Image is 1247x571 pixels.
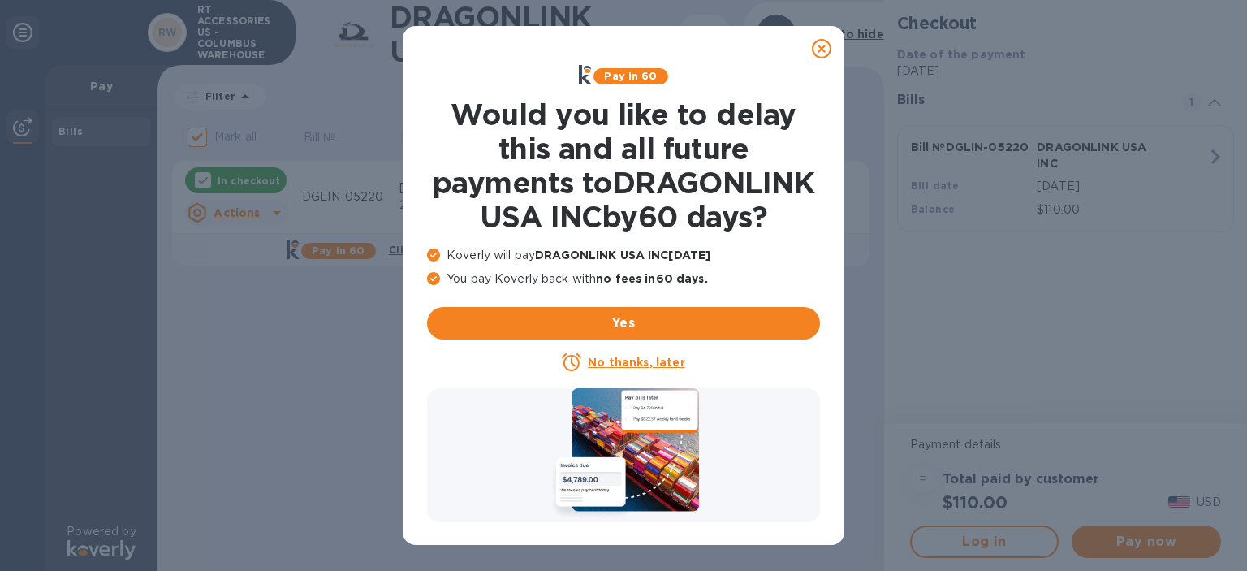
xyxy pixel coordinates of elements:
h1: Would you like to delay this and all future payments to DRAGONLINK USA INC by 60 days ? [427,97,820,234]
p: You pay Koverly back with [427,270,820,288]
b: Pay in 60 [604,70,657,82]
span: Yes [440,314,807,333]
b: DRAGONLINK USA INC [DATE] [535,249,710,262]
u: No thanks, later [588,356,684,369]
button: Yes [427,307,820,340]
p: Koverly will pay [427,247,820,264]
b: no fees in 60 days . [596,272,707,285]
